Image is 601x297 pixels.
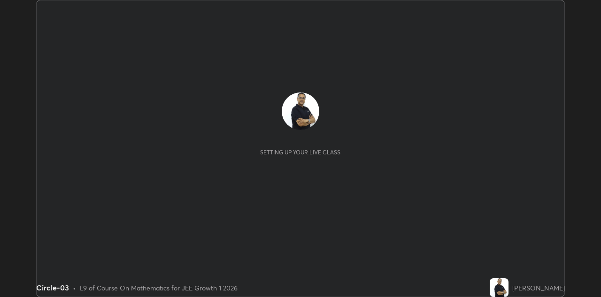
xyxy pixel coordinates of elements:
[73,283,76,293] div: •
[36,282,69,293] div: Circle-03
[260,149,340,156] div: Setting up your live class
[490,278,509,297] img: e158523beb8c43408148174cfbe5e480.jpg
[282,92,319,130] img: e158523beb8c43408148174cfbe5e480.jpg
[80,283,238,293] div: L9 of Course On Mathematics for JEE Growth 1 2026
[512,283,565,293] div: [PERSON_NAME]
